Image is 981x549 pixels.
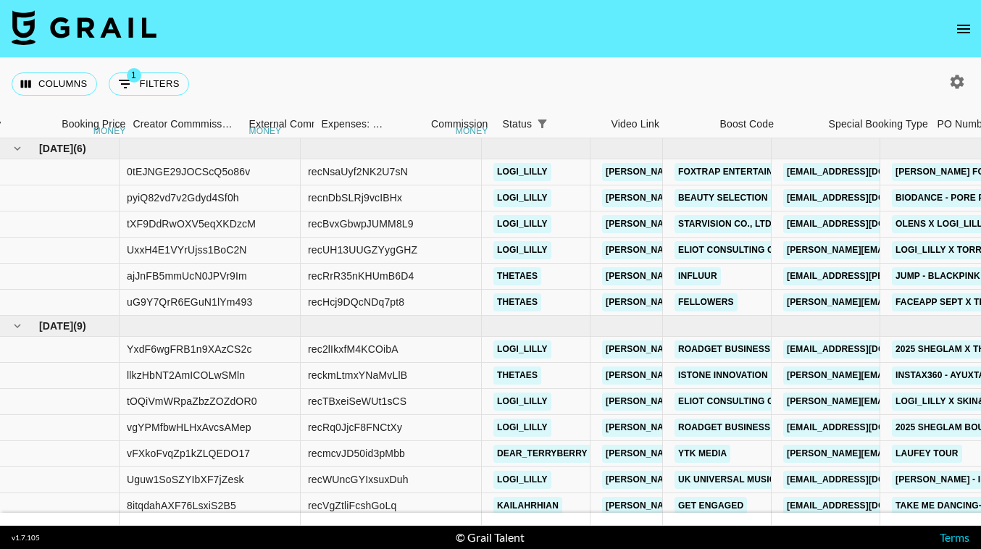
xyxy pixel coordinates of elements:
[602,393,913,411] a: [PERSON_NAME][EMAIL_ADDRESS][PERSON_NAME][DOMAIN_NAME]
[602,340,913,359] a: [PERSON_NAME][EMAIL_ADDRESS][PERSON_NAME][DOMAIN_NAME]
[602,471,913,489] a: [PERSON_NAME][EMAIL_ADDRESS][PERSON_NAME][DOMAIN_NAME]
[602,293,913,311] a: [PERSON_NAME][EMAIL_ADDRESS][PERSON_NAME][DOMAIN_NAME]
[308,420,402,435] div: recRq0JjcF8FNCtXy
[552,114,572,134] button: Sort
[675,471,877,489] a: UK UNIVERSAL MUSIC OPERATIONS LIMITED
[308,342,398,356] div: rec2lIkxfM4KCOibA
[249,110,347,138] div: External Commission
[127,446,250,461] div: vFXkoFvqZp1kZLQEDO17
[127,269,247,283] div: ajJnFB5mmUcN0JPVr9Im
[493,215,551,233] a: logi_lilly
[308,394,406,408] div: recTBxeiSeWUt1sCS
[127,420,251,435] div: vgYPMfbwHLHxAvcsAMep
[308,190,402,205] div: recnDbSLRj9vcIBHx
[602,267,913,285] a: [PERSON_NAME][EMAIL_ADDRESS][PERSON_NAME][DOMAIN_NAME]
[822,110,930,138] div: Special Booking Type
[940,530,969,544] a: Terms
[602,241,913,259] a: [PERSON_NAME][EMAIL_ADDRESS][PERSON_NAME][DOMAIN_NAME]
[493,163,551,181] a: logi_lilly
[73,319,86,333] span: ( 9 )
[493,497,562,515] a: kailahrhian
[604,110,713,138] div: Video Link
[127,243,247,257] div: UxxH4E1VYrUjss1BoC2N
[496,110,604,138] div: Status
[675,393,823,411] a: Eliot Consulting Group LLC
[109,72,189,96] button: Show filters
[493,445,591,463] a: dear_terryberry
[493,189,551,207] a: logi_lilly
[308,217,414,231] div: recBvxGbwpJUMM8L9
[127,217,256,231] div: tXF9DdRwOXV5eqXKDzcM
[62,110,125,138] div: Booking Price
[602,497,913,515] a: [PERSON_NAME][EMAIL_ADDRESS][PERSON_NAME][DOMAIN_NAME]
[73,141,86,156] span: ( 6 )
[892,445,962,463] a: LAUFEY TOUR
[39,141,73,156] span: [DATE]
[249,127,282,135] div: money
[493,366,541,385] a: thetaes
[532,114,552,134] button: Show filters
[493,293,541,311] a: thetaes
[720,110,775,138] div: Boost Code
[493,419,551,437] a: logi_lilly
[127,472,244,487] div: Uguw1SoSZYIbXF7jZesk
[675,445,730,463] a: YTK Media
[783,471,945,489] a: [EMAIL_ADDRESS][DOMAIN_NAME]
[783,340,945,359] a: [EMAIL_ADDRESS][DOMAIN_NAME]
[783,163,945,181] a: [EMAIL_ADDRESS][DOMAIN_NAME]
[127,394,257,408] div: tOQiVmWRpaZbzZOZdOR0
[675,293,738,311] a: Fellowers
[602,419,913,437] a: [PERSON_NAME][EMAIL_ADDRESS][PERSON_NAME][DOMAIN_NAME]
[12,533,40,542] div: v 1.7.105
[127,342,252,356] div: YxdF6wgFRB1n9XAzCS2c
[675,241,823,259] a: Eliot Consulting Group LLC
[675,366,809,385] a: Istone Innovation Limited
[308,498,396,513] div: recVgZtliFcshGoLq
[133,110,235,138] div: Creator Commmission Override
[493,393,551,411] a: logi_lilly
[12,72,97,96] button: Select columns
[602,445,913,463] a: [PERSON_NAME][EMAIL_ADDRESS][PERSON_NAME][DOMAIN_NAME]
[127,164,250,179] div: 0tEJNGE29JOCScQ5o86v
[39,319,73,333] span: [DATE]
[602,163,913,181] a: [PERSON_NAME][EMAIL_ADDRESS][PERSON_NAME][DOMAIN_NAME]
[675,215,777,233] a: STARVISION CO., LTD.
[675,163,844,181] a: FOXTRAP ENTERTAINMENT Co., Ltd.
[308,295,404,309] div: recHcj9DQcNDq7pt8
[713,110,822,138] div: Boost Code
[783,215,945,233] a: [EMAIL_ADDRESS][DOMAIN_NAME]
[783,497,945,515] a: [EMAIL_ADDRESS][DOMAIN_NAME]
[783,419,945,437] a: [EMAIL_ADDRESS][DOMAIN_NAME]
[93,127,126,135] div: money
[611,110,660,138] div: Video Link
[493,267,541,285] a: thetaes
[127,498,236,513] div: 8itqdahAXF76LsxiS2B5
[456,127,488,135] div: money
[308,269,414,283] div: recRrR35nKHUmB6D4
[7,138,28,159] button: hide children
[602,215,913,233] a: [PERSON_NAME][EMAIL_ADDRESS][PERSON_NAME][DOMAIN_NAME]
[127,295,252,309] div: uG9Y7QrR6EGuN1lYm493
[949,14,978,43] button: open drawer
[675,419,852,437] a: Roadget Business [DOMAIN_NAME].
[602,189,913,207] a: [PERSON_NAME][EMAIL_ADDRESS][PERSON_NAME][DOMAIN_NAME]
[493,340,551,359] a: logi_lilly
[314,110,387,138] div: Expenses: Remove Commission?
[322,110,384,138] div: Expenses: Remove Commission?
[783,293,947,311] a: [PERSON_NAME][EMAIL_ADDRESS]
[12,10,156,45] img: Grail Talent
[493,241,551,259] a: logi_lilly
[133,110,242,138] div: Creator Commmission Override
[7,316,28,336] button: hide children
[308,368,407,382] div: reckmLtmxYNaMvLlB
[308,472,409,487] div: recWUncGYIxsuxDuh
[431,110,488,138] div: Commission
[675,267,721,285] a: Influur
[456,530,525,545] div: © Grail Talent
[829,110,928,138] div: Special Booking Type
[127,190,239,205] div: pyiQ82vd7v2Gdyd4Sf0h
[308,164,408,179] div: recNsaUyf2NK2U7sN
[308,446,405,461] div: recmcvJD50id3pMbb
[532,114,552,134] div: 1 active filter
[308,243,417,257] div: recUH13UUGZYygGHZ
